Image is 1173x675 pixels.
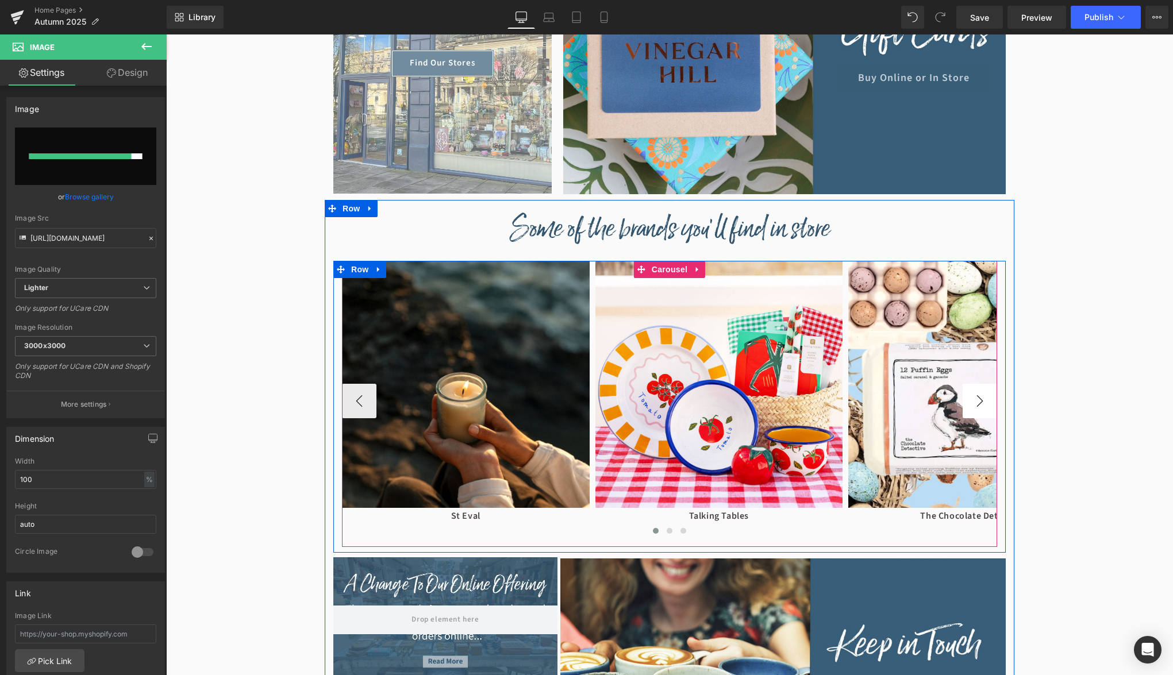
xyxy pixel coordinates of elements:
div: Image Quality [15,265,156,273]
a: Find Our Stores [226,16,327,42]
a: Pick Link [15,649,84,672]
p: More settings [61,399,107,410]
p: The Chocolate Detective [682,473,930,490]
input: auto [15,470,156,489]
div: Link [15,582,31,598]
button: More [1145,6,1168,29]
div: % [144,472,155,487]
p: St Eval [176,473,424,490]
span: Buy Online or In Store [692,37,803,49]
a: Design [86,60,169,86]
div: Image [15,98,39,114]
span: Library [189,12,216,22]
b: Lighter [24,283,48,292]
button: Publish [1071,6,1141,29]
img: Cream coloured egg boxes, eggs and nests against a pale blue background. The Chocolate Detective ... [682,226,930,474]
input: Link [15,228,156,248]
span: Preview [1021,11,1052,24]
a: Buy Online or In Store [675,31,821,57]
a: Tablet [563,6,590,29]
a: Preview [1007,6,1066,29]
div: Only support for UCare CDN [15,304,156,321]
p: Talking Tables [429,473,677,490]
div: Open Intercom Messenger [1134,636,1162,664]
div: Image Resolution [15,323,156,331]
div: Circle Image [15,547,120,559]
button: Redo [929,6,952,29]
div: Image Link [15,612,156,620]
button: More settings [7,391,164,418]
div: Dimension [15,427,55,443]
a: Home Pages [34,6,167,15]
span: Publish [1084,13,1113,22]
img: A person - can only see their knees and hands - holding a lit St Eval candle in glass, sitting on... [176,226,424,474]
span: Save [970,11,989,24]
span: Autumn 2025 [34,17,86,26]
input: auto [15,515,156,534]
span: Carousel [483,226,524,244]
button: Undo [901,6,924,29]
span: Find Our Stores [244,24,309,34]
a: Expand / Collapse [524,226,539,244]
a: Browse gallery [65,187,114,207]
div: Height [15,502,156,510]
a: Expand / Collapse [205,226,220,244]
span: Row [174,165,197,183]
div: or [15,191,156,203]
a: Laptop [535,6,563,29]
input: https://your-shop.myshopify.com [15,624,156,643]
div: Width [15,457,156,465]
a: Desktop [507,6,535,29]
span: Row [182,226,205,244]
b: 3000x3000 [24,341,66,350]
div: Image Src [15,214,156,222]
div: Only support for UCare CDN and Shopify CDN [15,362,156,388]
img: Talking Table bright tomato collection of picnic ware, displayed on a red check table cloth. Toma... [429,226,677,474]
a: Expand / Collapse [197,165,211,183]
span: Image [30,43,55,52]
a: New Library [167,6,224,29]
a: Mobile [590,6,618,29]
